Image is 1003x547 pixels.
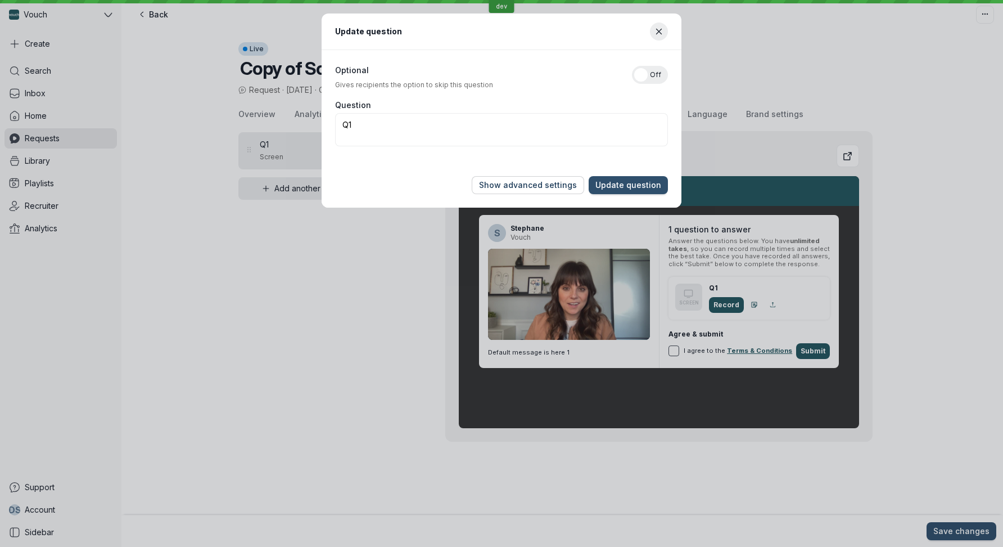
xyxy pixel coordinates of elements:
button: Close modal [650,23,668,41]
span: Optional [335,65,369,76]
span: Off [650,66,661,84]
button: Update question [589,176,668,194]
h1: Update question [335,25,402,38]
span: Update question [595,180,661,191]
span: Question [335,100,371,111]
button: Show advanced settings [472,176,584,194]
span: Show advanced settings [479,180,577,191]
span: Gives recipients the option to skip this question [335,79,493,91]
textarea: Q1 [335,113,668,146]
